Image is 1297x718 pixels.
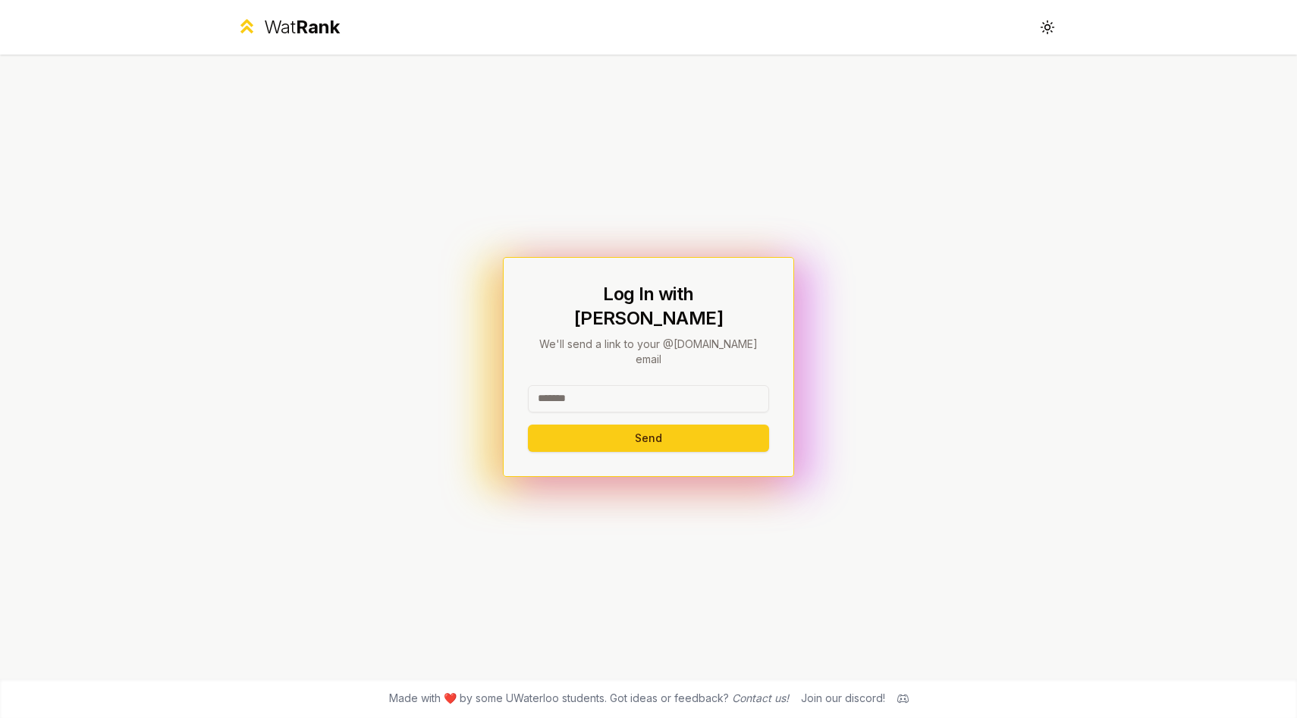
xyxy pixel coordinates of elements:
span: Made with ❤️ by some UWaterloo students. Got ideas or feedback? [389,691,789,706]
p: We'll send a link to your @[DOMAIN_NAME] email [528,337,769,367]
div: Wat [264,15,340,39]
a: Contact us! [732,691,789,704]
div: Join our discord! [801,691,885,706]
h1: Log In with [PERSON_NAME] [528,282,769,331]
a: WatRank [236,15,340,39]
button: Send [528,425,769,452]
span: Rank [296,16,340,38]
